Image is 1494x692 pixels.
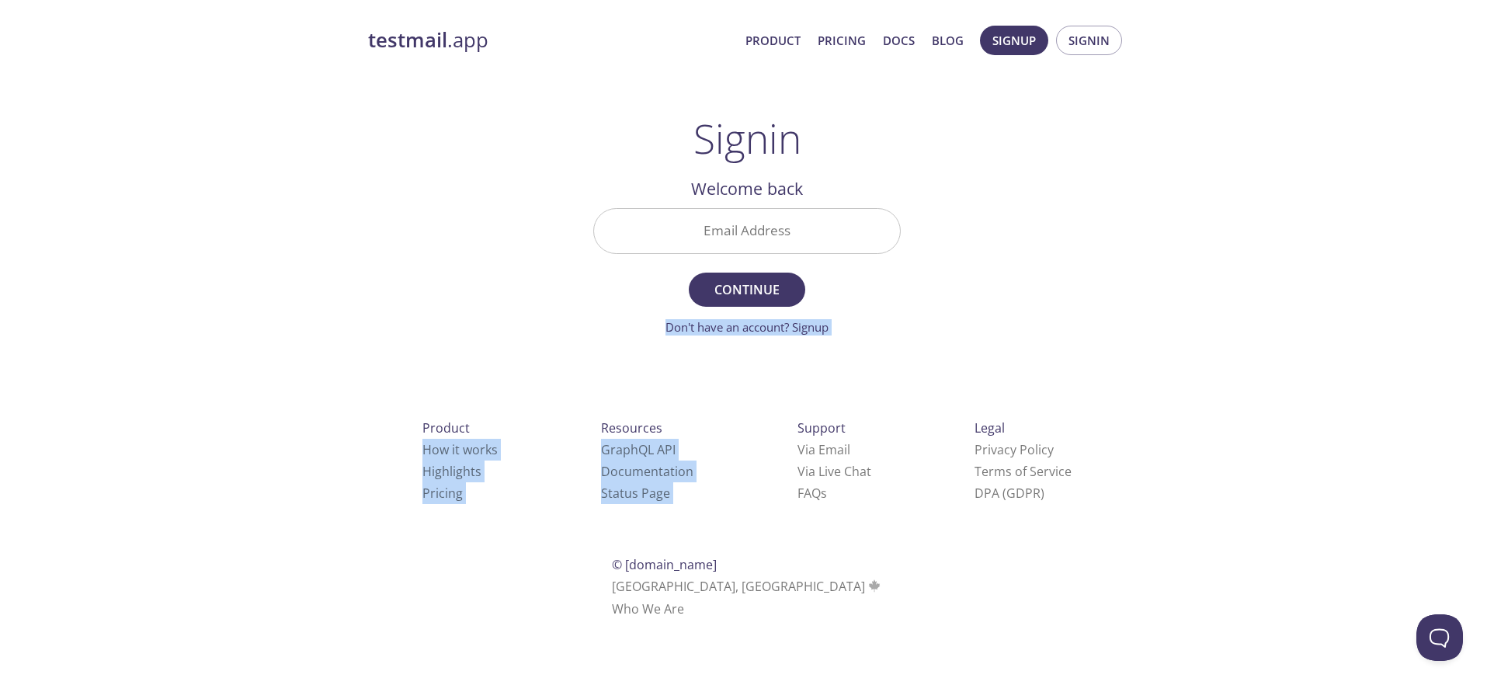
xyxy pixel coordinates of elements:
[1416,614,1463,661] iframe: Help Scout Beacon - Open
[601,441,676,458] a: GraphQL API
[706,279,788,301] span: Continue
[992,30,1036,50] span: Signup
[612,578,883,595] span: [GEOGRAPHIC_DATA], [GEOGRAPHIC_DATA]
[797,463,871,480] a: Via Live Chat
[368,27,733,54] a: testmail.app
[593,176,901,202] h2: Welcome back
[665,319,829,335] a: Don't have an account? Signup
[422,485,463,502] a: Pricing
[422,463,481,480] a: Highlights
[980,26,1048,55] button: Signup
[932,30,964,50] a: Blog
[975,463,1072,480] a: Terms of Service
[422,441,498,458] a: How it works
[368,26,447,54] strong: testmail
[422,419,470,436] span: Product
[1068,30,1110,50] span: Signin
[745,30,801,50] a: Product
[601,485,670,502] a: Status Page
[1056,26,1122,55] button: Signin
[601,463,693,480] a: Documentation
[975,485,1044,502] a: DPA (GDPR)
[612,600,684,617] a: Who We Are
[612,556,717,573] span: © [DOMAIN_NAME]
[975,419,1005,436] span: Legal
[975,441,1054,458] a: Privacy Policy
[883,30,915,50] a: Docs
[797,485,827,502] a: FAQ
[693,115,801,162] h1: Signin
[821,485,827,502] span: s
[601,419,662,436] span: Resources
[818,30,866,50] a: Pricing
[689,273,805,307] button: Continue
[797,419,846,436] span: Support
[797,441,850,458] a: Via Email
